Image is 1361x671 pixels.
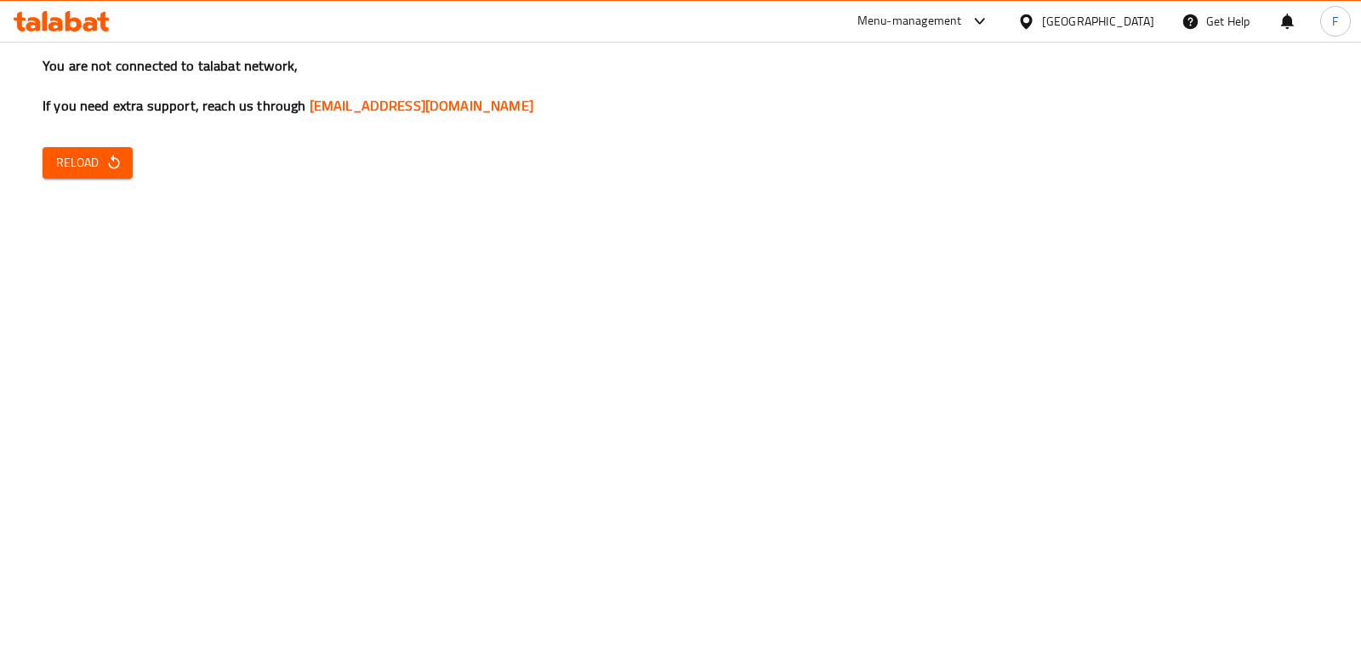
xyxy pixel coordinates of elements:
span: F [1332,12,1338,31]
h3: You are not connected to talabat network, If you need extra support, reach us through [43,56,1318,116]
a: [EMAIL_ADDRESS][DOMAIN_NAME] [310,93,533,118]
span: Reload [56,152,119,173]
div: [GEOGRAPHIC_DATA] [1042,12,1154,31]
button: Reload [43,147,133,179]
div: Menu-management [857,11,962,31]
